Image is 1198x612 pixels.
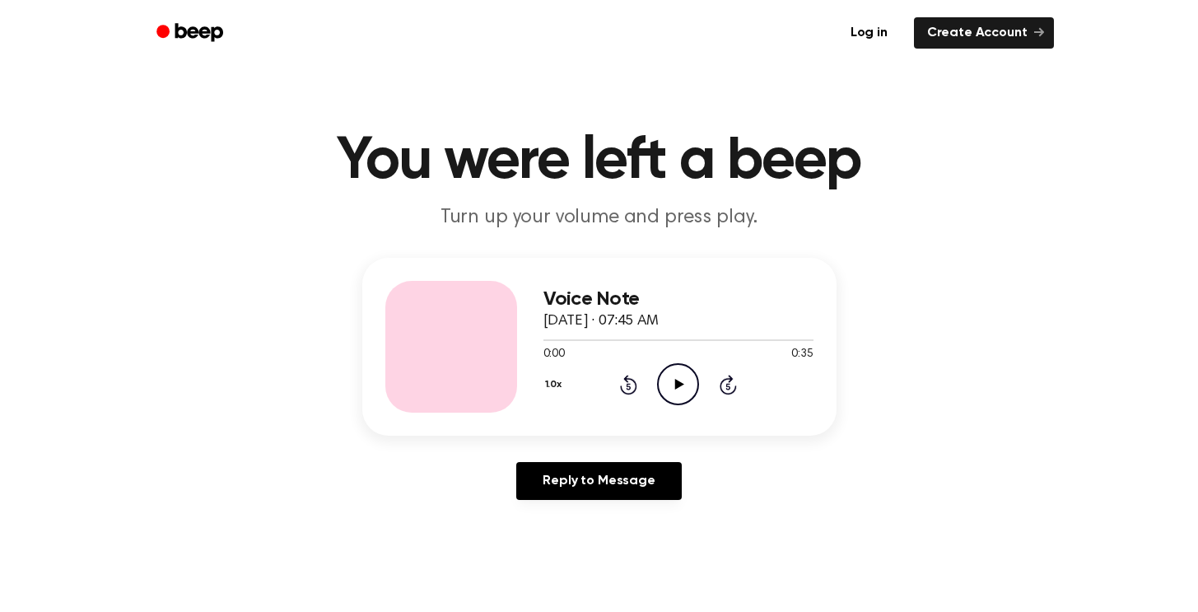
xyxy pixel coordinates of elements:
[543,288,813,311] h3: Voice Note
[283,204,916,231] p: Turn up your volume and press play.
[791,346,813,363] span: 0:35
[516,462,681,500] a: Reply to Message
[178,132,1021,191] h1: You were left a beep
[914,17,1054,49] a: Create Account
[543,314,659,329] span: [DATE] · 07:45 AM
[543,371,568,399] button: 1.0x
[145,17,238,49] a: Beep
[543,346,565,363] span: 0:00
[834,14,904,52] a: Log in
